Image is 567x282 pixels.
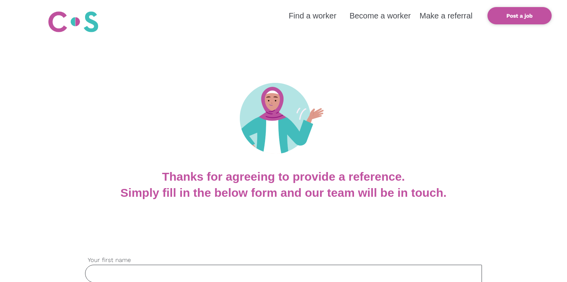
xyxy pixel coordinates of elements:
[289,11,336,20] a: Find a worker
[120,186,447,199] b: Simply fill in the below form and our team will be in touch.
[85,256,482,265] label: Your first name
[506,13,533,19] b: Post a job
[350,11,411,20] a: Become a worker
[420,11,473,20] a: Make a referral
[162,170,405,183] b: Thanks for agreeing to provide a reference.
[487,7,552,24] a: Post a job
